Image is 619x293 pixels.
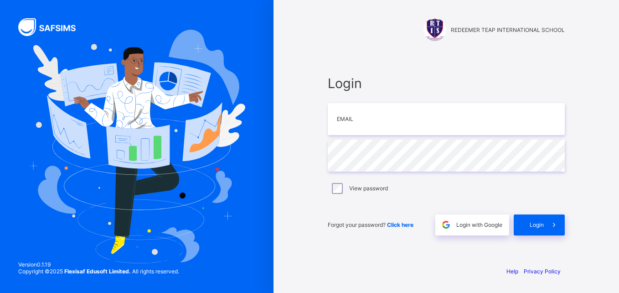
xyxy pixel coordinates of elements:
[524,268,561,275] a: Privacy Policy
[18,18,87,36] img: SAFSIMS Logo
[451,26,565,33] span: REDEEMER TEAP INTERNATIONAL SCHOOL
[530,221,544,228] span: Login
[28,30,245,263] img: Hero Image
[441,220,451,230] img: google.396cfc9801f0270233282035f929180a.svg
[456,221,502,228] span: Login with Google
[328,221,413,228] span: Forgot your password?
[18,261,179,268] span: Version 0.1.19
[328,75,565,91] span: Login
[64,268,131,275] strong: Flexisaf Edusoft Limited.
[18,268,179,275] span: Copyright © 2025 All rights reserved.
[349,185,388,192] label: View password
[506,268,518,275] a: Help
[387,221,413,228] a: Click here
